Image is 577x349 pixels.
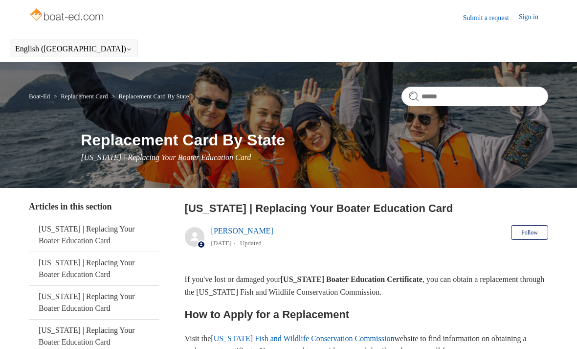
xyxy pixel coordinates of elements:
[211,227,273,235] a: [PERSON_NAME]
[185,273,548,298] p: If you've lost or damaged your , you can obtain a replacement through the [US_STATE] Fish and Wil...
[281,275,422,283] strong: [US_STATE] Boater Education Certificate
[29,202,111,211] span: Articles in this section
[463,13,519,23] a: Submit a request
[52,93,110,100] li: Replacement Card
[15,45,132,53] button: English ([GEOGRAPHIC_DATA])
[511,225,548,240] button: Follow Article
[211,239,232,247] time: 05/23/2024, 10:55
[118,93,189,100] a: Replacement Card By State
[29,286,159,319] a: [US_STATE] | Replacing Your Boater Education Card
[519,12,548,23] a: Sign in
[110,93,189,100] li: Replacement Card By State
[81,128,548,152] h1: Replacement Card By State
[240,239,262,247] li: Updated
[29,93,52,100] li: Boat-Ed
[29,252,159,285] a: [US_STATE] | Replacing Your Boater Education Card
[29,93,50,100] a: Boat-Ed
[29,218,159,252] a: [US_STATE] | Replacing Your Boater Education Card
[211,334,394,343] a: [US_STATE] Fish and Wildlife Conservation Commission
[185,200,548,216] h2: Florida | Replacing Your Boater Education Card
[81,153,251,162] span: [US_STATE] | Replacing Your Boater Education Card
[185,306,548,323] h2: How to Apply for a Replacement
[401,87,548,106] input: Search
[29,6,107,25] img: Boat-Ed Help Center home page
[61,93,108,100] a: Replacement Card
